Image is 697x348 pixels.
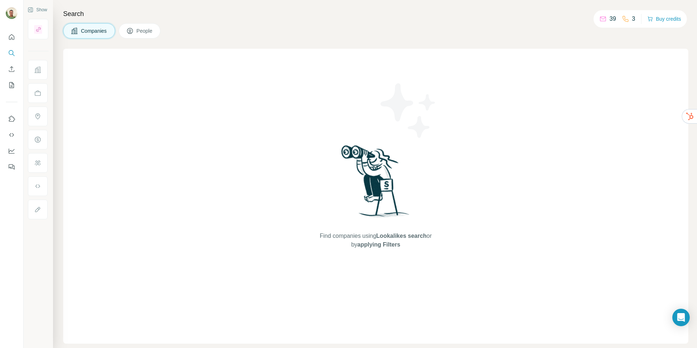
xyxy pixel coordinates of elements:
[23,4,52,15] button: Show
[318,232,434,249] span: Find companies using or by
[63,9,688,19] h4: Search
[6,31,17,44] button: Quick start
[6,7,17,19] img: Avatar
[6,160,17,173] button: Feedback
[357,241,400,248] span: applying Filters
[338,143,413,224] img: Surfe Illustration - Woman searching with binoculars
[376,78,441,143] img: Surfe Illustration - Stars
[6,144,17,157] button: Dashboard
[6,128,17,141] button: Use Surfe API
[632,15,635,23] p: 3
[647,14,681,24] button: Buy credits
[672,309,690,326] div: Open Intercom Messenger
[136,27,153,35] span: People
[610,15,616,23] p: 39
[6,112,17,125] button: Use Surfe on LinkedIn
[6,47,17,60] button: Search
[6,63,17,76] button: Enrich CSV
[81,27,107,35] span: Companies
[6,79,17,92] button: My lists
[376,233,427,239] span: Lookalikes search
